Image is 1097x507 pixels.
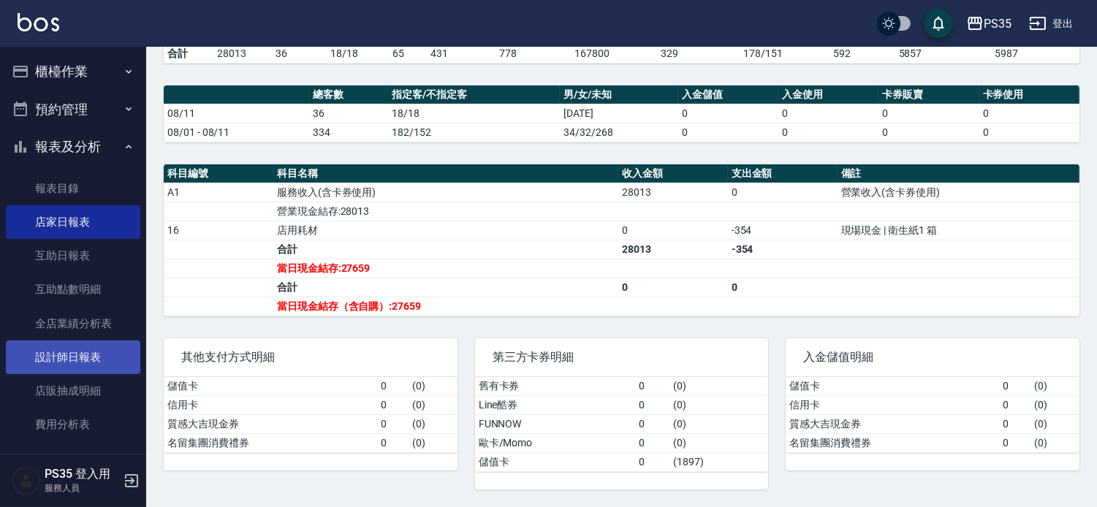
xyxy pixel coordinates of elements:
[6,128,140,166] button: 報表及分析
[409,377,458,396] td: ( 0 )
[635,452,669,471] td: 0
[635,377,669,396] td: 0
[475,395,635,414] td: Line酷券
[6,307,140,340] a: 全店業績分析表
[635,414,669,433] td: 0
[979,104,1079,123] td: 0
[388,85,560,104] th: 指定客/不指定客
[427,44,496,63] td: 431
[475,377,635,396] td: 舊有卡券
[388,123,560,142] td: 182/152
[164,85,1079,142] table: a dense table
[389,44,427,63] td: 65
[475,377,769,472] table: a dense table
[778,85,878,104] th: 入金使用
[6,239,140,272] a: 互助日報表
[803,350,1062,365] span: 入金儲值明細
[309,104,388,123] td: 36
[657,44,740,63] td: 329
[618,221,728,240] td: 0
[6,408,140,441] a: 費用分析表
[669,414,769,433] td: ( 0 )
[164,164,273,183] th: 科目編號
[924,9,953,38] button: save
[273,183,618,202] td: 服務收入(含卡券使用)
[778,104,878,123] td: 0
[273,202,618,221] td: 營業現金結存:28013
[778,123,878,142] td: 0
[309,123,388,142] td: 334
[6,272,140,306] a: 互助點數明細
[618,164,728,183] th: 收入金額
[979,123,1079,142] td: 0
[1030,377,1079,396] td: ( 0 )
[6,374,140,408] a: 店販抽成明細
[960,9,1017,39] button: PS35
[213,44,272,63] td: 28013
[496,44,572,63] td: 778
[786,377,1079,453] table: a dense table
[493,350,751,365] span: 第三方卡券明細
[377,377,409,396] td: 0
[728,278,838,297] td: 0
[999,377,1030,396] td: 0
[6,448,140,486] button: 客戶管理
[181,350,440,365] span: 其他支付方式明細
[409,395,458,414] td: ( 0 )
[786,395,999,414] td: 信用卡
[740,44,830,63] td: 178/151
[999,433,1030,452] td: 0
[6,53,140,91] button: 櫃檯作業
[273,297,618,316] td: 當日現金結存（含自購）:27659
[878,104,979,123] td: 0
[272,44,327,63] td: 36
[164,164,1079,316] table: a dense table
[560,85,678,104] th: 男/女/未知
[388,104,560,123] td: 18/18
[164,44,213,63] td: 合計
[786,414,999,433] td: 質感大吉現金券
[273,259,618,278] td: 當日現金結存:27659
[618,240,728,259] td: 28013
[669,395,769,414] td: ( 0 )
[1030,414,1079,433] td: ( 0 )
[273,240,618,259] td: 合計
[6,205,140,239] a: 店家日報表
[475,414,635,433] td: FUNNOW
[164,221,273,240] td: 16
[273,221,618,240] td: 店用耗材
[728,240,838,259] td: -354
[560,104,678,123] td: [DATE]
[979,85,1079,104] th: 卡券使用
[164,395,377,414] td: 信用卡
[786,433,999,452] td: 名留集團消費禮券
[1030,395,1079,414] td: ( 0 )
[6,172,140,205] a: 報表目錄
[635,395,669,414] td: 0
[377,433,409,452] td: 0
[377,395,409,414] td: 0
[984,15,1011,33] div: PS35
[999,395,1030,414] td: 0
[6,91,140,129] button: 預約管理
[12,466,41,495] img: Person
[164,433,377,452] td: 名留集團消費禮券
[45,481,119,495] p: 服務人員
[618,278,728,297] td: 0
[838,164,1079,183] th: 備註
[164,123,309,142] td: 08/01 - 08/11
[618,183,728,202] td: 28013
[560,123,678,142] td: 34/32/268
[164,414,377,433] td: 質感大吉現金券
[475,433,635,452] td: 歐卡/Momo
[786,377,999,396] td: 儲值卡
[273,278,618,297] td: 合計
[164,377,377,396] td: 儲值卡
[838,221,1079,240] td: 現場現金 | 衛生紙1 箱
[678,85,778,104] th: 入金儲值
[669,433,769,452] td: ( 0 )
[728,183,838,202] td: 0
[6,340,140,374] a: 設計師日報表
[728,221,838,240] td: -354
[669,377,769,396] td: ( 0 )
